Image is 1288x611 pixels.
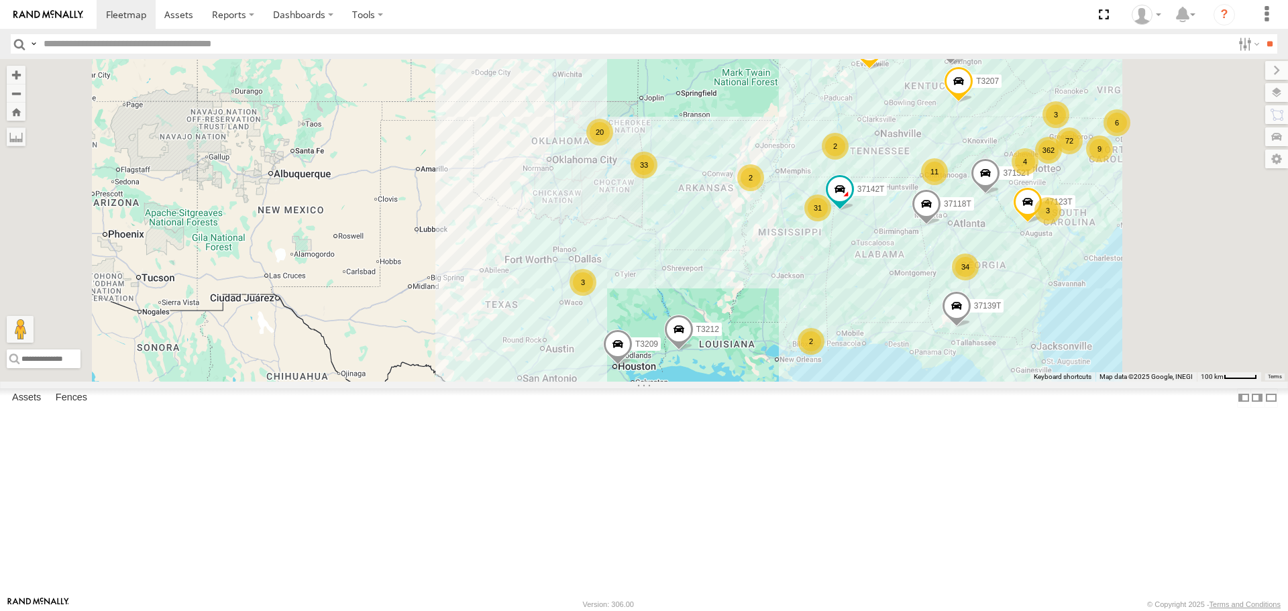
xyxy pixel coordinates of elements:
div: 2 [737,164,764,191]
label: Assets [5,389,48,408]
label: Map Settings [1265,150,1288,168]
span: 100 km [1201,373,1224,380]
div: 362 [1035,137,1062,164]
label: Search Filter Options [1233,34,1262,54]
button: Zoom Home [7,103,25,121]
div: Version: 306.00 [583,600,634,608]
label: Dock Summary Table to the Right [1250,388,1264,408]
a: Terms and Conditions [1210,600,1281,608]
span: T3212 [696,325,719,335]
span: T3209 [635,340,658,349]
div: Dwight Wallace [1127,5,1166,25]
div: 20 [586,119,613,146]
div: 3 [1042,101,1069,128]
button: Zoom in [7,66,25,84]
i: ? [1214,4,1235,25]
label: Hide Summary Table [1265,388,1278,408]
div: 34 [952,254,979,280]
span: 37152T [1003,169,1030,178]
div: 3 [1034,197,1061,224]
div: 4 [1012,148,1038,175]
img: rand-logo.svg [13,10,83,19]
div: 2 [798,328,824,355]
a: Visit our Website [7,598,69,611]
div: 3 [570,269,596,296]
label: Dock Summary Table to the Left [1237,388,1250,408]
div: 9 [1086,135,1113,162]
span: 37118T [944,200,971,209]
span: 37139T [974,301,1002,311]
div: 2 [822,133,849,160]
a: Terms [1268,374,1282,379]
span: 47123T [1045,198,1073,207]
div: 6 [1104,109,1130,136]
div: © Copyright 2025 - [1147,600,1281,608]
label: Measure [7,127,25,146]
label: Search Query [28,34,39,54]
span: 37142T [857,184,885,194]
button: Map Scale: 100 km per 46 pixels [1197,372,1261,382]
span: Map data ©2025 Google, INEGI [1099,373,1193,380]
label: Fences [49,389,94,408]
button: Drag Pegman onto the map to open Street View [7,316,34,343]
button: Keyboard shortcuts [1034,372,1091,382]
div: 11 [921,158,948,185]
div: 72 [1056,127,1083,154]
span: T3207 [976,76,999,86]
button: Zoom out [7,84,25,103]
div: 33 [631,152,657,178]
div: 31 [804,195,831,221]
